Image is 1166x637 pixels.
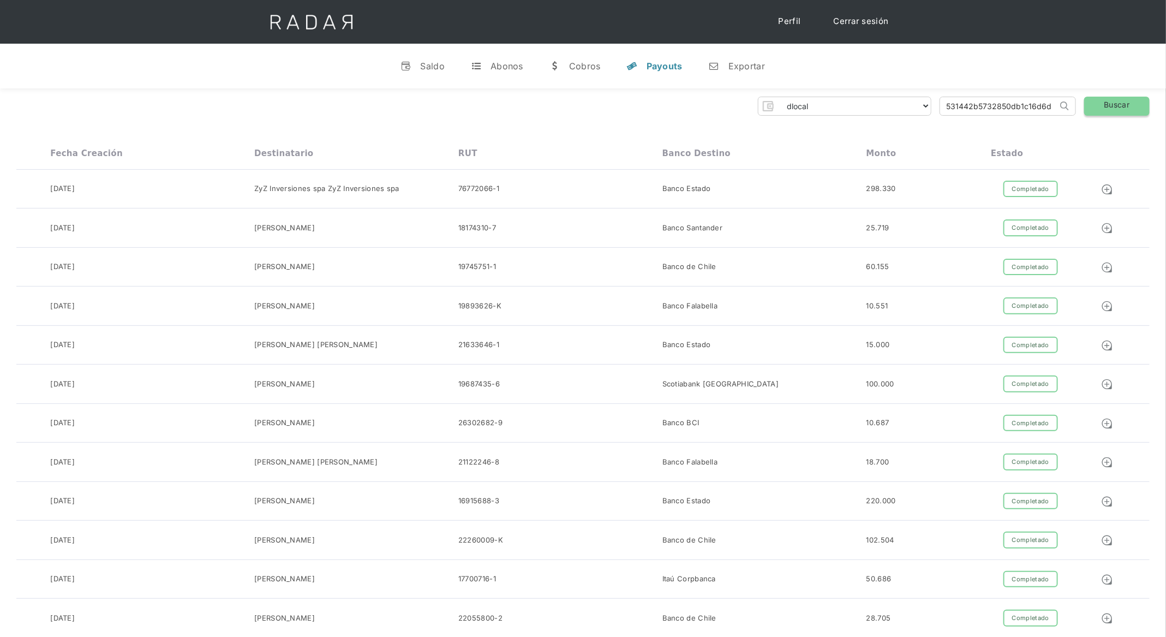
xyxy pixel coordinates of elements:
[662,613,716,624] div: Banco de Chile
[662,223,723,234] div: Banco Santander
[866,613,891,624] div: 28.705
[662,379,779,390] div: Scotiabank [GEOGRAPHIC_DATA]
[1003,571,1058,588] div: Completado
[709,61,720,72] div: n
[1101,574,1113,586] img: Detalle
[50,535,75,546] div: [DATE]
[1101,222,1113,234] img: Detalle
[768,11,812,32] a: Perfil
[866,496,896,507] div: 220.000
[662,261,716,272] div: Banco de Chile
[421,61,445,72] div: Saldo
[254,301,315,312] div: [PERSON_NAME]
[866,183,896,194] div: 298.330
[50,457,75,468] div: [DATE]
[758,97,931,116] form: Form
[1101,261,1113,273] img: Detalle
[471,61,482,72] div: t
[569,61,601,72] div: Cobros
[940,97,1057,115] input: Busca por ID
[866,223,889,234] div: 25.719
[50,261,75,272] div: [DATE]
[458,223,496,234] div: 18174310-7
[1003,181,1058,198] div: Completado
[1084,97,1150,116] a: Buscar
[1003,610,1058,627] div: Completado
[458,574,496,585] div: 17700716-1
[662,457,718,468] div: Banco Falabella
[254,418,315,428] div: [PERSON_NAME]
[866,340,890,350] div: 15.000
[254,340,378,350] div: [PERSON_NAME] [PERSON_NAME]
[254,223,315,234] div: [PERSON_NAME]
[866,148,896,158] div: Monto
[866,535,894,546] div: 102.504
[458,379,500,390] div: 19687435-6
[991,148,1023,158] div: Estado
[458,148,477,158] div: RUT
[627,61,638,72] div: y
[254,261,315,272] div: [PERSON_NAME]
[1101,183,1113,195] img: Detalle
[401,61,412,72] div: v
[1003,493,1058,510] div: Completado
[647,61,683,72] div: Payouts
[662,535,716,546] div: Banco de Chile
[1003,532,1058,549] div: Completado
[458,535,503,546] div: 22260009-K
[1101,378,1113,390] img: Detalle
[458,418,503,428] div: 26302682-9
[1101,534,1113,546] img: Detalle
[1101,612,1113,624] img: Detalle
[50,340,75,350] div: [DATE]
[458,613,503,624] div: 22055800-2
[866,301,888,312] div: 10.551
[1003,297,1058,314] div: Completado
[662,148,731,158] div: Banco destino
[1003,376,1058,392] div: Completado
[866,457,889,468] div: 18.700
[50,148,123,158] div: Fecha creación
[254,183,399,194] div: ZyZ Inversiones spa ZyZ Inversiones spa
[254,574,315,585] div: [PERSON_NAME]
[866,261,889,272] div: 60.155
[1003,454,1058,471] div: Completado
[662,340,711,350] div: Banco Estado
[1101,340,1113,352] img: Detalle
[1101,418,1113,430] img: Detalle
[458,340,499,350] div: 21633646-1
[458,496,499,507] div: 16915688-3
[458,301,501,312] div: 19893626-K
[1101,456,1113,468] img: Detalle
[1003,259,1058,276] div: Completado
[866,574,892,585] div: 50.686
[662,183,711,194] div: Banco Estado
[662,301,718,312] div: Banco Falabella
[254,613,315,624] div: [PERSON_NAME]
[50,574,75,585] div: [DATE]
[50,496,75,507] div: [DATE]
[254,457,378,468] div: [PERSON_NAME] [PERSON_NAME]
[1003,337,1058,354] div: Completado
[50,223,75,234] div: [DATE]
[254,379,315,390] div: [PERSON_NAME]
[50,183,75,194] div: [DATE]
[1101,496,1113,508] img: Detalle
[254,148,313,158] div: Destinatario
[728,61,765,72] div: Exportar
[458,261,496,272] div: 19745751-1
[1003,415,1058,432] div: Completado
[254,535,315,546] div: [PERSON_NAME]
[866,379,894,390] div: 100.000
[866,418,889,428] div: 10.687
[662,496,711,507] div: Banco Estado
[1101,300,1113,312] img: Detalle
[458,457,499,468] div: 21122246-8
[50,379,75,390] div: [DATE]
[491,61,523,72] div: Abonos
[662,574,716,585] div: Itaú Corpbanca
[549,61,560,72] div: w
[254,496,315,507] div: [PERSON_NAME]
[1003,219,1058,236] div: Completado
[50,613,75,624] div: [DATE]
